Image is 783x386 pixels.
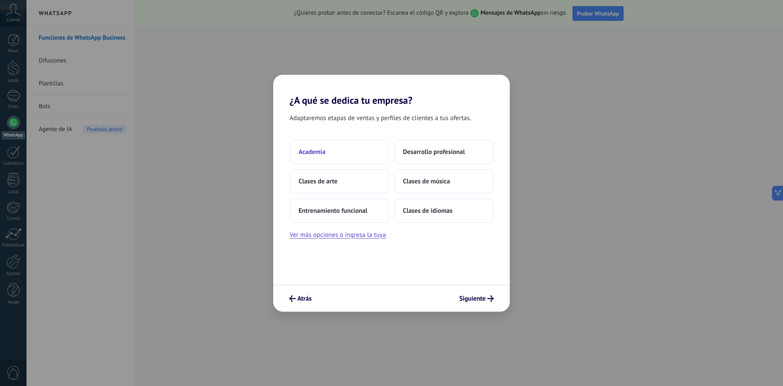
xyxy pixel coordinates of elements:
[394,199,493,223] button: Clases de idiomas
[394,140,493,164] button: Desarrollo profesional
[456,292,498,306] button: Siguiente
[403,177,450,185] span: Clases de música
[285,292,315,306] button: Atrás
[290,199,389,223] button: Entrenamiento funcional
[299,148,325,156] span: Academia
[299,177,338,185] span: Clases de arte
[273,75,510,106] h2: ¿A qué se dedica tu empresa?
[290,113,471,123] span: Adaptaremos etapas de ventas y perfiles de clientes a tus ofertas.
[290,169,389,194] button: Clases de arte
[459,296,486,301] span: Siguiente
[297,296,312,301] span: Atrás
[394,169,493,194] button: Clases de música
[299,207,367,215] span: Entrenamiento funcional
[403,148,465,156] span: Desarrollo profesional
[290,230,386,240] button: Ver más opciones o ingresa la tuya
[403,207,452,215] span: Clases de idiomas
[290,140,389,164] button: Academia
